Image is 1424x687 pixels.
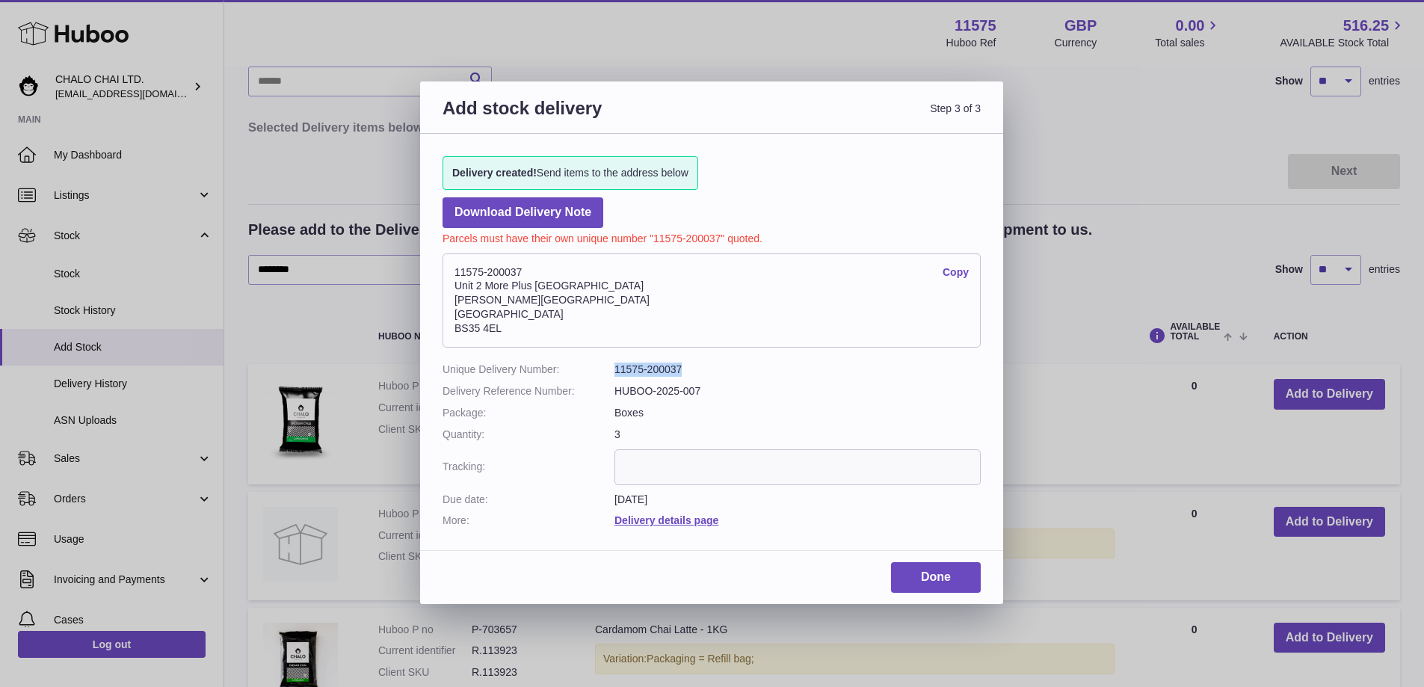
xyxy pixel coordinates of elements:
[614,384,981,398] dd: HUBOO-2025-007
[614,428,981,442] dd: 3
[452,167,537,179] strong: Delivery created!
[614,363,981,377] dd: 11575-200037
[614,406,981,420] dd: Boxes
[614,493,981,507] dd: [DATE]
[443,363,614,377] dt: Unique Delivery Number:
[443,197,603,228] a: Download Delivery Note
[443,96,712,138] h3: Add stock delivery
[891,562,981,593] a: Done
[443,406,614,420] dt: Package:
[443,253,981,348] address: 11575-200037 Unit 2 More Plus [GEOGRAPHIC_DATA] [PERSON_NAME][GEOGRAPHIC_DATA] [GEOGRAPHIC_DATA] ...
[614,514,718,526] a: Delivery details page
[452,166,688,180] span: Send items to the address below
[443,384,614,398] dt: Delivery Reference Number:
[443,228,981,246] p: Parcels must have their own unique number "11575-200037" quoted.
[443,449,614,485] dt: Tracking:
[443,428,614,442] dt: Quantity:
[443,493,614,507] dt: Due date:
[712,96,981,138] span: Step 3 of 3
[943,265,969,280] a: Copy
[443,514,614,528] dt: More:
